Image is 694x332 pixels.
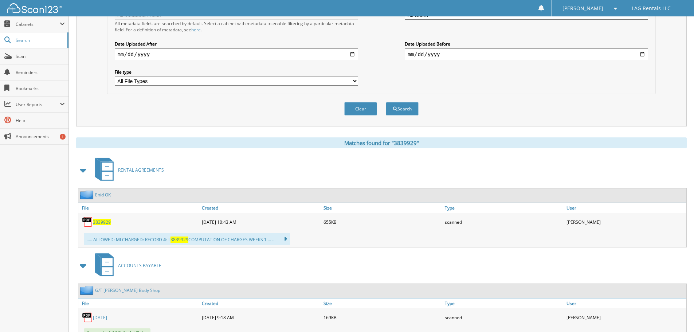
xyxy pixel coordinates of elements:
a: [DATE] [93,315,107,321]
div: [PERSON_NAME] [565,215,686,229]
a: ACCOUNTS PAYABLE [91,251,161,280]
a: RENTAL AGREEMENTS [91,156,164,184]
a: G/T [PERSON_NAME] Body Shop [95,287,160,293]
a: Created [200,298,322,308]
img: folder2.png [80,190,95,199]
a: User [565,298,686,308]
span: Reminders [16,69,65,75]
div: [DATE] 10:43 AM [200,215,322,229]
a: Created [200,203,322,213]
button: Clear [344,102,377,116]
label: Date Uploaded After [115,41,358,47]
img: folder2.png [80,286,95,295]
a: Size [322,298,443,308]
input: end [405,48,648,60]
div: Matches found for "3839929" [76,137,687,148]
a: Type [443,203,565,213]
a: File [78,298,200,308]
div: 1 [60,134,66,140]
div: scanned [443,310,565,325]
a: here [191,27,201,33]
a: File [78,203,200,213]
span: LAG Rentals LLC [632,6,671,11]
span: 3839929 [170,237,188,243]
span: Scan [16,53,65,59]
div: 655KB [322,215,443,229]
div: scanned [443,215,565,229]
span: ACCOUNTS PAYABLE [118,262,161,269]
div: All metadata fields are searched by default. Select a cabinet with metadata to enable filtering b... [115,20,358,33]
input: start [115,48,358,60]
a: 3839929 [93,219,111,225]
span: Search [16,37,64,43]
img: PDF.png [82,312,93,323]
label: Date Uploaded Before [405,41,648,47]
img: scan123-logo-white.svg [7,3,62,13]
a: Enid OK [95,192,111,198]
div: ..... ALLOWED: MI CHARGED: RECORD #: L COMPUTATION OF CHARGES WEEKS 1 ... ... [84,233,290,245]
span: RENTAL AGREEMENTS [118,167,164,173]
button: Search [386,102,419,116]
span: Help [16,117,65,124]
span: [PERSON_NAME] [562,6,603,11]
a: Type [443,298,565,308]
img: PDF.png [82,216,93,227]
div: [DATE] 9:18 AM [200,310,322,325]
span: Announcements [16,133,65,140]
div: [PERSON_NAME] [565,310,686,325]
span: User Reports [16,101,60,108]
span: Cabinets [16,21,60,27]
div: 169KB [322,310,443,325]
label: File type [115,69,358,75]
span: Bookmarks [16,85,65,91]
a: Size [322,203,443,213]
a: User [565,203,686,213]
